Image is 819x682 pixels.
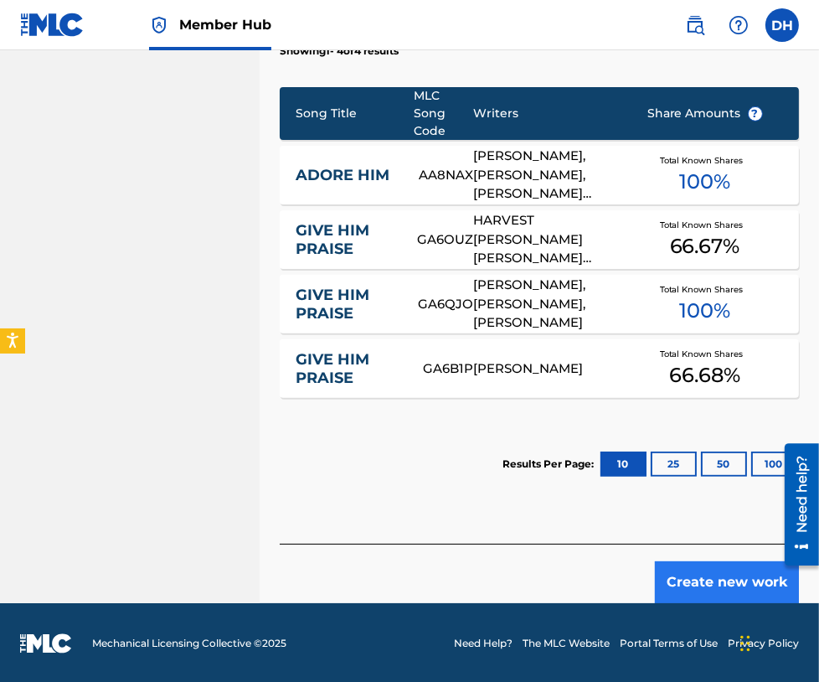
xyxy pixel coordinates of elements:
span: ? [749,107,762,121]
div: AA8NAX [419,166,473,185]
img: search [685,15,705,35]
img: help [729,15,749,35]
a: ADORE HIM [296,166,396,185]
span: Share Amounts [647,105,763,122]
span: 100 % [679,167,730,197]
a: Privacy Policy [728,636,799,651]
a: GIVE HIM PRAISE [296,350,400,388]
div: HARVEST [PERSON_NAME] [PERSON_NAME] [PERSON_NAME] [473,211,621,268]
div: GA6QJO [418,295,473,314]
div: GA6OUZ [417,230,473,250]
span: Total Known Shares [660,154,750,167]
button: 10 [600,452,646,477]
div: MLC Song Code [414,87,473,140]
div: [PERSON_NAME] [473,359,621,379]
button: Create new work [655,561,799,603]
span: Mechanical Licensing Collective © 2025 [92,636,286,651]
a: Need Help? [454,636,513,651]
div: Drag [740,618,750,669]
iframe: Chat Widget [735,602,819,682]
a: The MLC Website [523,636,610,651]
button: 100 [751,452,797,477]
img: MLC Logo [20,13,85,37]
span: 66.68 % [669,360,740,390]
span: 66.67 % [670,231,740,261]
div: Song Title [296,105,415,122]
span: Total Known Shares [660,219,750,231]
button: 50 [701,452,747,477]
div: Help [722,8,755,42]
a: GIVE HIM PRAISE [296,286,395,323]
button: 25 [651,452,697,477]
p: Showing 1 - 4 of 4 results [280,44,399,59]
div: User Menu [765,8,799,42]
span: Total Known Shares [660,283,750,296]
div: Writers [473,105,621,122]
span: Member Hub [179,15,271,34]
div: [PERSON_NAME], [PERSON_NAME], [PERSON_NAME] [PERSON_NAME] [473,147,621,204]
img: logo [20,633,72,654]
iframe: Resource Center [772,437,819,572]
a: Public Search [678,8,712,42]
span: Total Known Shares [660,348,750,360]
img: Top Rightsholder [149,15,169,35]
span: 100 % [679,296,730,326]
a: Portal Terms of Use [620,636,718,651]
p: Results Per Page: [502,457,598,472]
div: [PERSON_NAME], [PERSON_NAME], [PERSON_NAME] [473,276,621,333]
div: GA6B1P [423,359,473,379]
a: GIVE HIM PRAISE [296,221,394,259]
